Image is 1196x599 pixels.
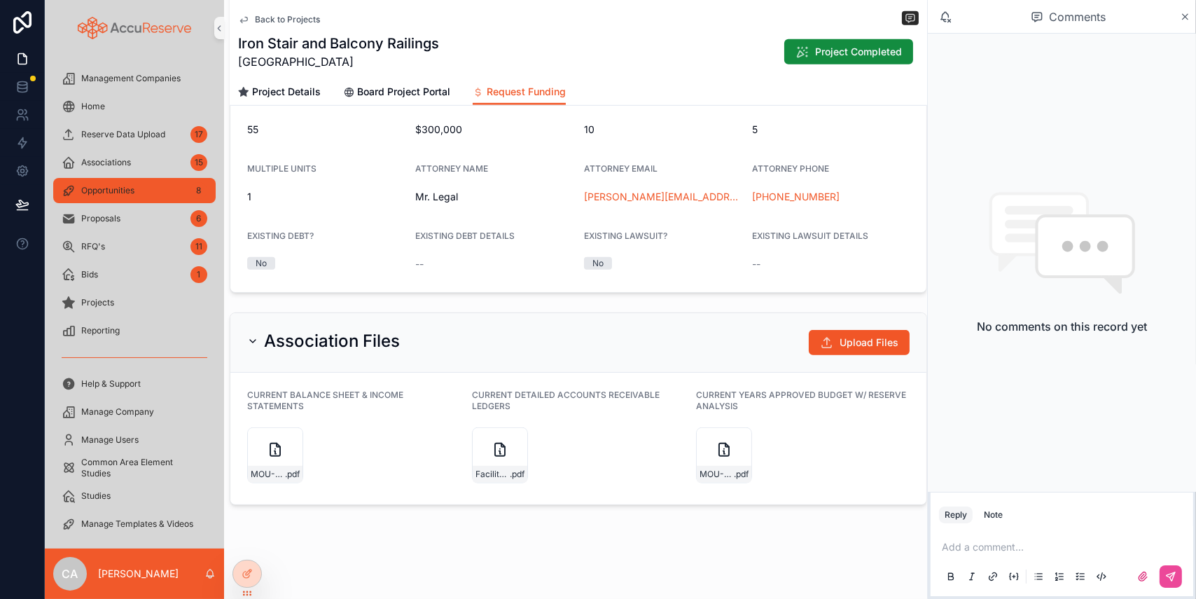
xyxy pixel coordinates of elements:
[416,230,515,241] span: EXISTING DEBT DETAILS
[510,469,524,480] span: .pdf
[81,297,114,308] span: Projects
[81,490,111,502] span: Studies
[977,318,1147,335] h2: No comments on this record yet
[81,129,165,140] span: Reserve Data Upload
[53,206,216,231] a: Proposals6
[584,123,742,137] span: 10
[53,427,216,453] a: Manage Users
[53,122,216,147] a: Reserve Data Upload17
[247,123,405,137] span: 55
[81,101,105,112] span: Home
[238,79,321,107] a: Project Details
[264,330,400,352] h2: Association Files
[753,230,869,241] span: EXISTING LAWSUIT DETAILS
[81,457,202,479] span: Common Area Element Studies
[98,567,179,581] p: [PERSON_NAME]
[840,336,898,350] span: Upload Files
[784,39,913,64] button: Project Completed
[247,163,317,174] span: MULTIPLE UNITS
[81,434,139,446] span: Manage Users
[753,123,910,137] span: 5
[487,85,566,99] span: Request Funding
[343,79,450,107] a: Board Project Portal
[53,511,216,537] a: Manage Templates & Videos
[416,163,489,174] span: ATTORNEY NAME
[53,178,216,203] a: Opportunities8
[815,45,902,59] span: Project Completed
[190,238,207,255] div: 11
[252,85,321,99] span: Project Details
[592,257,604,270] div: No
[190,210,207,227] div: 6
[81,213,120,224] span: Proposals
[45,56,224,549] div: scrollable content
[978,507,1008,523] button: Note
[753,163,830,174] span: ATTORNEY PHONE
[81,73,181,84] span: Management Companies
[251,469,285,480] span: MOU-Non-3rd-Party-Payor-Agreement-Example
[53,262,216,287] a: Bids1
[53,371,216,397] a: Help & Support
[247,230,314,241] span: EXISTING DEBT?
[984,509,1003,521] div: Note
[473,79,566,106] a: Request Funding
[53,318,216,343] a: Reporting
[238,34,439,53] h1: Iron Stair and Balcony Railings
[53,290,216,315] a: Projects
[53,455,216,481] a: Common Area Element Studies
[81,269,98,280] span: Bids
[53,483,216,509] a: Studies
[416,123,573,137] span: $300,000
[190,126,207,143] div: 17
[62,565,78,582] span: CA
[53,66,216,91] a: Management Companies
[81,325,120,336] span: Reporting
[53,399,216,425] a: Manage Company
[753,190,840,204] a: [PHONE_NUMBER]
[247,190,405,204] span: 1
[247,390,403,411] span: CURRENT BALANCE SHEET & INCOME STATEMENTS
[1049,8,1106,25] span: Comments
[753,257,761,271] span: --
[190,154,207,171] div: 15
[256,257,267,270] div: No
[696,390,906,411] span: CURRENT YEARS APPROVED BUDGET W/ RESERVE ANALYSIS
[809,330,910,355] button: Upload Files
[238,14,320,25] a: Back to Projects
[475,469,510,480] span: Facility-Use-Agreement---Non-DC-Government-Agency-Updated-Example
[416,190,573,204] span: Mr. Legal
[81,185,134,196] span: Opportunities
[81,241,105,252] span: RFQ's
[81,406,154,418] span: Manage Company
[416,257,424,271] span: --
[53,234,216,259] a: RFQ's11
[584,163,658,174] span: ATTORNEY EMAIL
[53,150,216,175] a: Associations15
[53,94,216,119] a: Home
[357,85,450,99] span: Board Project Portal
[81,518,193,530] span: Manage Templates & Videos
[939,507,973,523] button: Reply
[700,469,734,480] span: MOU-Non-3rd-Party-Payor-Agreement-Example
[190,182,207,199] div: 8
[78,17,192,39] img: App logo
[238,53,439,70] span: [GEOGRAPHIC_DATA]
[584,190,742,204] a: [PERSON_NAME][EMAIL_ADDRESS][DOMAIN_NAME]
[584,230,667,241] span: EXISTING LAWSUIT?
[81,157,131,168] span: Associations
[734,469,749,480] span: .pdf
[285,469,300,480] span: .pdf
[255,14,320,25] span: Back to Projects
[472,390,660,411] span: CURRENT DETAILED ACCOUNTS RECEIVABLE LEDGERS
[81,378,141,390] span: Help & Support
[190,266,207,283] div: 1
